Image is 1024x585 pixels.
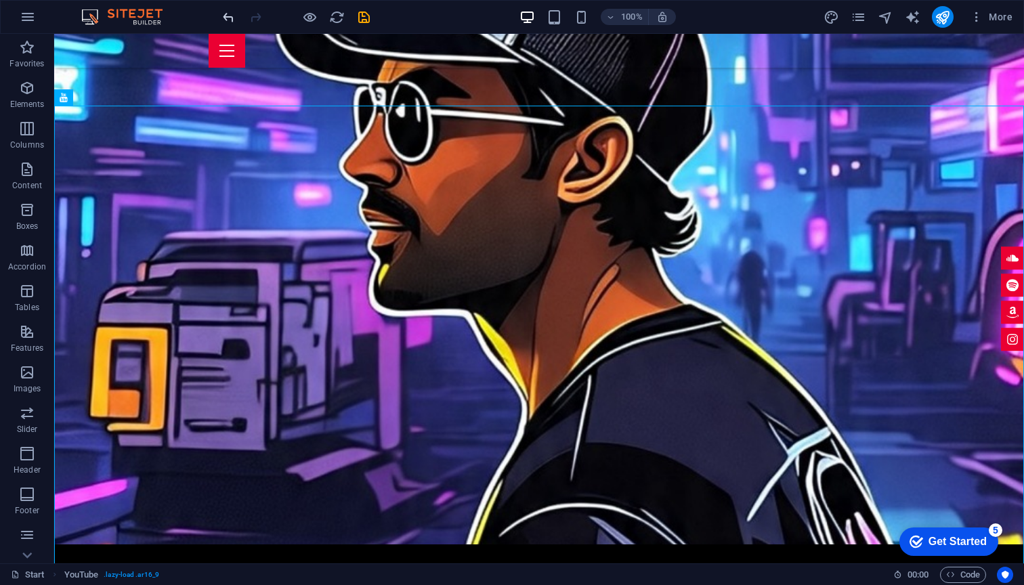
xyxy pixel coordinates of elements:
[64,567,159,583] nav: breadcrumb
[220,9,236,25] button: undo
[11,343,43,353] p: Features
[601,9,649,25] button: 100%
[15,505,39,516] p: Footer
[64,567,99,583] span: Click to select. Double-click to edit
[16,221,39,232] p: Boxes
[329,9,345,25] i: Reload page
[100,3,114,16] div: 5
[356,9,372,25] i: Save (Ctrl+S)
[997,567,1013,583] button: Usercentrics
[356,9,372,25] button: save
[940,567,986,583] button: Code
[905,9,921,25] button: text_generator
[964,6,1018,28] button: More
[946,567,980,583] span: Code
[932,6,954,28] button: publish
[908,567,929,583] span: 00 00
[11,567,45,583] a: Click to cancel selection. Double-click to open Pages
[851,9,867,25] button: pages
[8,261,46,272] p: Accordion
[656,11,668,23] i: On resize automatically adjust zoom level to fit chosen device.
[40,15,98,27] div: Get Started
[17,424,38,435] p: Slider
[970,10,1012,24] span: More
[78,9,179,25] img: Editor Logo
[878,9,894,25] button: navigator
[9,58,44,69] p: Favorites
[14,464,41,475] p: Header
[104,567,159,583] span: . lazy-load .ar16_9
[15,546,39,557] p: Forms
[11,7,110,35] div: Get Started 5 items remaining, 0% complete
[917,569,919,580] span: :
[878,9,893,25] i: Navigator
[328,9,345,25] button: reload
[905,9,920,25] i: AI Writer
[221,9,236,25] i: Undo: Move elements (Ctrl+Z)
[10,139,44,150] p: Columns
[12,180,42,191] p: Content
[621,9,643,25] h6: 100%
[14,383,41,394] p: Images
[15,302,39,313] p: Tables
[935,9,950,25] i: Publish
[824,9,840,25] button: design
[10,99,45,110] p: Elements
